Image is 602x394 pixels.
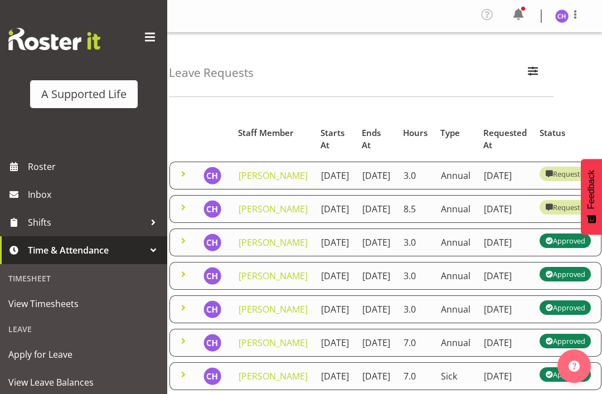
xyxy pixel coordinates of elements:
a: Apply for Leave [3,341,164,368]
td: Annual [434,162,477,189]
td: [DATE] [314,295,356,323]
a: [PERSON_NAME] [239,236,308,249]
a: [PERSON_NAME] [239,370,308,382]
td: [DATE] [356,262,397,290]
td: 3.0 [397,228,434,256]
td: 8.5 [397,195,434,223]
td: [DATE] [356,295,397,323]
img: cathleen-hyde-harris5835.jpg [203,367,221,385]
a: [PERSON_NAME] [239,337,308,349]
span: Time & Attendance [28,242,145,259]
td: [DATE] [477,228,533,256]
td: [DATE] [314,329,356,357]
td: [DATE] [477,362,533,390]
td: [DATE] [477,162,533,189]
div: Staff Member [238,127,308,139]
span: Shifts [28,214,145,231]
div: Ends At [362,127,390,152]
img: cathleen-hyde-harris5835.jpg [203,167,221,184]
td: [DATE] [356,162,397,189]
img: cathleen-hyde-harris5835.jpg [203,200,221,218]
td: 7.0 [397,329,434,357]
td: [DATE] [477,195,533,223]
div: Hours [403,127,428,139]
a: [PERSON_NAME] [239,270,308,282]
td: [DATE] [356,329,397,357]
span: View Timesheets [8,295,159,312]
a: [PERSON_NAME] [239,203,308,215]
span: Roster [28,158,162,175]
div: Requested [545,201,589,214]
img: cathleen-hyde-harris5835.jpg [203,334,221,352]
span: Apply for Leave [8,346,159,363]
td: Annual [434,329,477,357]
td: Annual [434,262,477,290]
td: [DATE] [356,195,397,223]
td: [DATE] [314,262,356,290]
div: Approved [545,368,585,381]
span: Inbox [28,186,162,203]
div: Type [440,127,470,139]
div: Approved [545,267,585,281]
td: [DATE] [314,162,356,189]
a: [PERSON_NAME] [239,303,308,315]
div: Leave [3,318,164,341]
button: Feedback - Show survey [581,159,602,235]
td: [DATE] [314,195,356,223]
img: Rosterit website logo [8,28,100,50]
div: Approved [545,334,585,348]
td: [DATE] [314,362,356,390]
div: A Supported Life [41,86,127,103]
td: 3.0 [397,295,434,323]
a: View Timesheets [3,290,164,318]
td: 7.0 [397,362,434,390]
div: Approved [545,301,585,314]
td: [DATE] [356,228,397,256]
td: [DATE] [477,295,533,323]
td: Annual [434,195,477,223]
td: [DATE] [314,228,356,256]
h4: Leave Requests [169,66,254,79]
td: [DATE] [477,329,533,357]
td: Sick [434,362,477,390]
img: cathleen-hyde-harris5835.jpg [555,9,569,23]
td: 3.0 [397,162,434,189]
button: Filter Employees [521,61,545,85]
img: cathleen-hyde-harris5835.jpg [203,234,221,251]
td: Annual [434,295,477,323]
img: help-xxl-2.png [569,361,580,372]
div: Timesheet [3,267,164,290]
div: Status [540,127,595,139]
div: Approved [545,234,585,247]
td: [DATE] [356,362,397,390]
td: 3.0 [397,262,434,290]
td: [DATE] [477,262,533,290]
a: [PERSON_NAME] [239,169,308,182]
div: Requested [545,167,589,181]
td: Annual [434,228,477,256]
div: Starts At [321,127,349,152]
span: Feedback [586,170,596,209]
div: Requested At [483,127,527,152]
span: View Leave Balances [8,374,159,391]
img: cathleen-hyde-harris5835.jpg [203,267,221,285]
img: cathleen-hyde-harris5835.jpg [203,300,221,318]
